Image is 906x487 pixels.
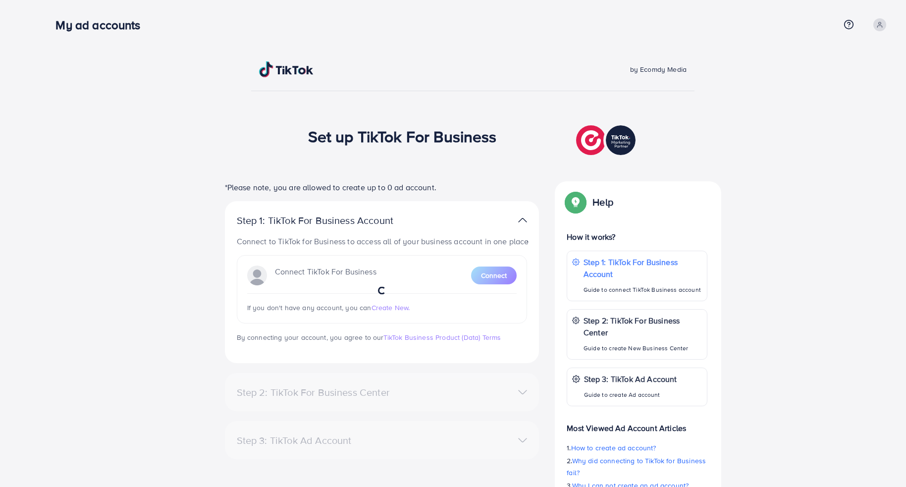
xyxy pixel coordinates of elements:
[584,284,702,296] p: Guide to connect TikTok Business account
[55,18,148,32] h3: My ad accounts
[584,256,702,280] p: Step 1: TikTok For Business Account
[567,442,707,454] p: 1.
[237,215,425,226] p: Step 1: TikTok For Business Account
[592,196,613,208] p: Help
[567,231,707,243] p: How it works?
[225,181,539,193] p: *Please note, you are allowed to create up to 0 ad account.
[630,64,687,74] span: by Ecomdy Media
[584,373,677,385] p: Step 3: TikTok Ad Account
[584,342,702,354] p: Guide to create New Business Center
[567,193,585,211] img: Popup guide
[308,127,497,146] h1: Set up TikTok For Business
[567,455,707,479] p: 2.
[576,123,638,158] img: TikTok partner
[567,456,706,478] span: Why did connecting to TikTok for Business fail?
[259,61,314,77] img: TikTok
[518,213,527,227] img: TikTok partner
[584,315,702,338] p: Step 2: TikTok For Business Center
[584,389,677,401] p: Guide to create Ad account
[571,443,656,453] span: How to create ad account?
[567,414,707,434] p: Most Viewed Ad Account Articles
